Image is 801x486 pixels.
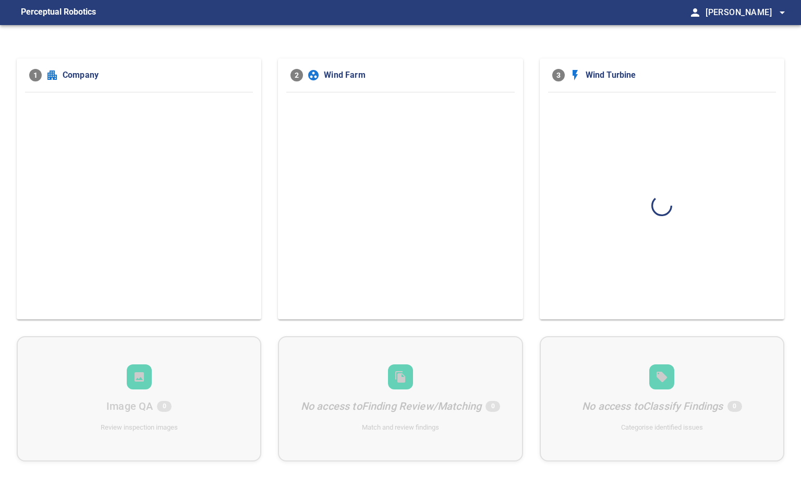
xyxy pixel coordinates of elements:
span: Company [63,69,249,81]
span: [PERSON_NAME] [706,5,788,20]
span: Wind Farm [324,69,510,81]
span: arrow_drop_down [776,6,788,19]
figcaption: Perceptual Robotics [21,4,96,21]
span: 1 [29,69,42,81]
span: person [689,6,701,19]
span: 3 [552,69,565,81]
span: 2 [290,69,303,81]
span: Wind Turbine [586,69,772,81]
button: [PERSON_NAME] [701,2,788,23]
